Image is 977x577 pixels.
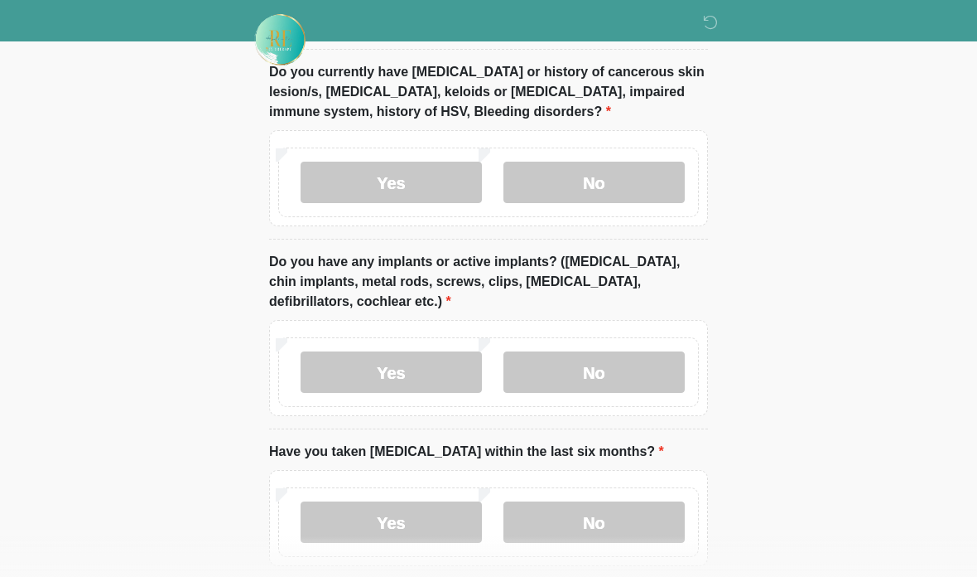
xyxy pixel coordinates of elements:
[503,162,685,203] label: No
[269,442,664,462] label: Have you taken [MEDICAL_DATA] within the last six months?
[269,252,708,312] label: Do you have any implants or active implants? ([MEDICAL_DATA], chin implants, metal rods, screws, ...
[301,502,482,543] label: Yes
[269,62,708,122] label: Do you currently have [MEDICAL_DATA] or history of cancerous skin lesion/s, [MEDICAL_DATA], keloi...
[253,12,307,67] img: Rehydrate Aesthetics & Wellness Logo
[301,352,482,393] label: Yes
[503,502,685,543] label: No
[503,352,685,393] label: No
[301,162,482,203] label: Yes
